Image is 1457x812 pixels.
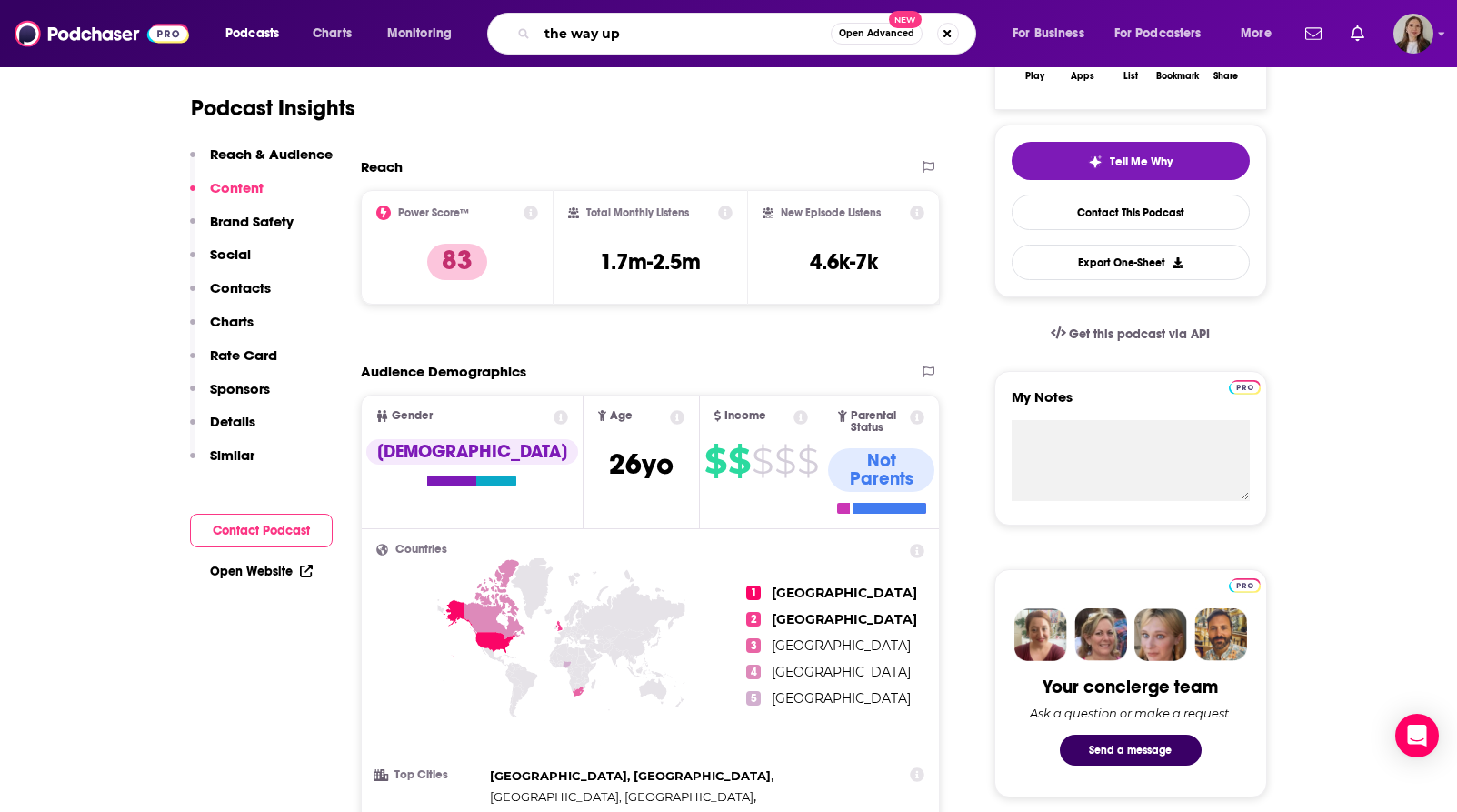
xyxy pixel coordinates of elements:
[1012,388,1250,420] label: My Notes
[1213,71,1238,82] div: Share
[1030,706,1232,720] div: Ask a question or make a request.
[1025,71,1044,82] div: Play
[366,439,578,465] div: [DEMOGRAPHIC_DATA]
[210,446,254,464] p: Similar
[210,313,254,330] p: Charts
[190,313,254,346] button: Charts
[490,768,771,783] span: [GEOGRAPHIC_DATA], [GEOGRAPHIC_DATA]
[387,21,452,46] span: Monitoring
[1229,576,1261,593] a: Pro website
[210,279,271,296] p: Contacts
[190,145,333,179] button: Reach & Audience
[374,19,475,48] button: open menu
[772,611,917,627] span: [GEOGRAPHIC_DATA]
[210,413,255,430] p: Details
[490,766,773,787] span: ,
[1156,71,1199,82] div: Bookmark
[490,787,756,807] span: ,
[772,585,917,601] span: [GEOGRAPHIC_DATA]
[190,514,333,547] button: Contact Podcast
[376,769,483,781] h3: Top Cities
[1229,578,1261,593] img: Podchaser Pro
[210,246,251,263] p: Social
[1012,195,1250,230] a: Contact This Podcast
[213,19,303,48] button: open menu
[210,346,277,364] p: Rate Card
[1103,19,1228,48] button: open menu
[1114,21,1202,46] span: For Podcasters
[839,29,914,38] span: Open Advanced
[313,21,352,46] span: Charts
[797,446,818,476] span: $
[1013,21,1084,46] span: For Business
[190,179,264,213] button: Content
[1134,608,1187,661] img: Jules Profile
[392,410,433,422] span: Gender
[609,446,674,482] span: 26 yo
[191,95,355,122] h1: Podcast Insights
[190,246,251,279] button: Social
[1014,608,1067,661] img: Sydney Profile
[210,213,294,230] p: Brand Safety
[1194,608,1247,661] img: Jon Profile
[851,410,907,434] span: Parental Status
[1393,14,1433,54] span: Logged in as IsabelleNovak
[537,19,831,48] input: Search podcasts, credits, & more...
[746,638,761,653] span: 3
[1229,377,1261,395] a: Pro website
[1393,14,1433,54] img: User Profile
[190,346,277,380] button: Rate Card
[600,248,701,276] h3: 1.7m-2.5m
[398,206,469,219] h2: Power Score™
[746,691,761,706] span: 5
[831,23,923,45] button: Open AdvancedNew
[772,664,911,680] span: [GEOGRAPHIC_DATA]
[586,206,689,219] h2: Total Monthly Listens
[1012,142,1250,180] button: tell me why sparkleTell Me Why
[704,446,726,476] span: $
[728,446,750,476] span: $
[301,19,363,48] a: Charts
[361,363,526,380] h2: Audience Demographics
[774,446,795,476] span: $
[1060,735,1202,766] button: Send a message
[1123,71,1138,82] div: List
[1229,380,1261,395] img: Podchaser Pro
[490,789,753,804] span: [GEOGRAPHIC_DATA], [GEOGRAPHIC_DATA]
[1036,312,1225,356] a: Get this podcast via API
[781,206,881,219] h2: New Episode Listens
[210,179,264,196] p: Content
[210,380,270,397] p: Sponsors
[395,544,447,556] span: Countries
[724,410,766,422] span: Income
[210,145,333,163] p: Reach & Audience
[190,213,294,246] button: Brand Safety
[828,448,934,492] div: Not Parents
[746,612,761,627] span: 2
[1000,19,1107,48] button: open menu
[1012,245,1250,280] button: Export One-Sheet
[1298,18,1329,49] a: Show notifications dropdown
[190,413,255,446] button: Details
[190,446,254,480] button: Similar
[1074,608,1127,661] img: Barbara Profile
[361,158,403,175] h2: Reach
[889,11,922,28] span: New
[190,380,270,414] button: Sponsors
[427,244,487,280] p: 83
[610,410,633,422] span: Age
[1071,71,1094,82] div: Apps
[504,13,993,55] div: Search podcasts, credits, & more...
[810,248,878,276] h3: 4.6k-7k
[15,16,189,51] img: Podchaser - Follow, Share and Rate Podcasts
[1393,14,1433,54] button: Show profile menu
[772,690,911,707] span: [GEOGRAPHIC_DATA]
[1241,21,1272,46] span: More
[1228,19,1294,48] button: open menu
[210,564,313,579] a: Open Website
[746,665,761,679] span: 4
[1043,676,1218,698] div: Your concierge team
[1343,18,1372,49] a: Show notifications dropdown
[1110,155,1173,169] span: Tell Me Why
